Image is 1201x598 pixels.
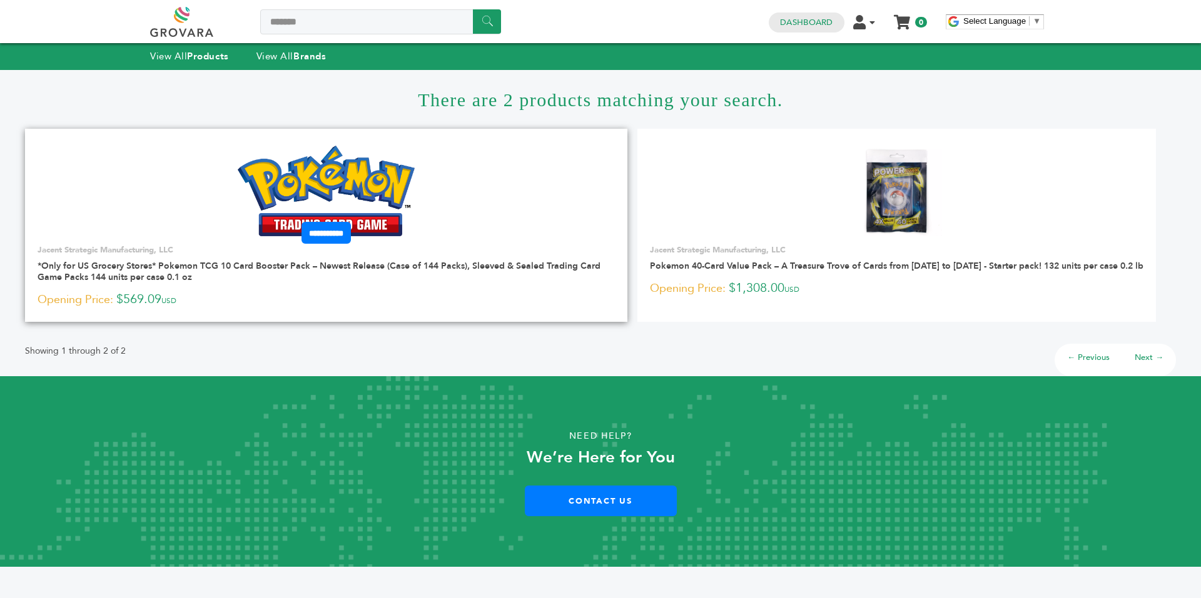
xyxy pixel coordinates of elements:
p: Jacent Strategic Manufacturing, LLC [38,244,615,256]
span: USD [161,296,176,306]
p: Need Help? [60,427,1141,446]
span: Select Language [963,16,1026,26]
strong: We’re Here for You [527,446,675,469]
a: My Cart [895,11,910,24]
span: Opening Price: [38,291,113,308]
p: Jacent Strategic Manufacturing, LLC [650,244,1143,256]
p: $569.09 [38,291,615,309]
a: Contact Us [525,486,677,516]
span: USD [784,284,799,294]
a: *Only for US Grocery Stores* Pokemon TCG 10 Card Booster Pack – Newest Release (Case of 144 Packs... [38,260,600,283]
img: *Only for US Grocery Stores* Pokemon TCG 10 Card Booster Pack – Newest Release (Case of 144 Packs... [238,146,415,236]
a: View AllProducts [150,50,229,62]
input: Search a product or brand... [260,9,501,34]
a: ← Previous [1067,352,1110,363]
a: Select Language​ [963,16,1041,26]
p: $1,308.00 [650,279,1143,298]
img: Pokemon 40-Card Value Pack – A Treasure Trove of Cards from 1996 to 2024 - Starter pack! 132 unit... [851,146,942,236]
span: ▼ [1033,16,1041,26]
span: 0 [915,17,927,27]
span: Opening Price: [650,280,726,297]
a: View AllBrands [256,50,327,62]
a: Dashboard [780,17,833,28]
a: Pokemon 40-Card Value Pack – A Treasure Trove of Cards from [DATE] to [DATE] - Starter pack! 132 ... [650,260,1143,272]
strong: Brands [293,50,326,62]
strong: Products [187,50,228,62]
p: Showing 1 through 2 of 2 [25,344,126,359]
h1: There are 2 products matching your search. [25,70,1176,129]
a: Next → [1135,352,1163,363]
